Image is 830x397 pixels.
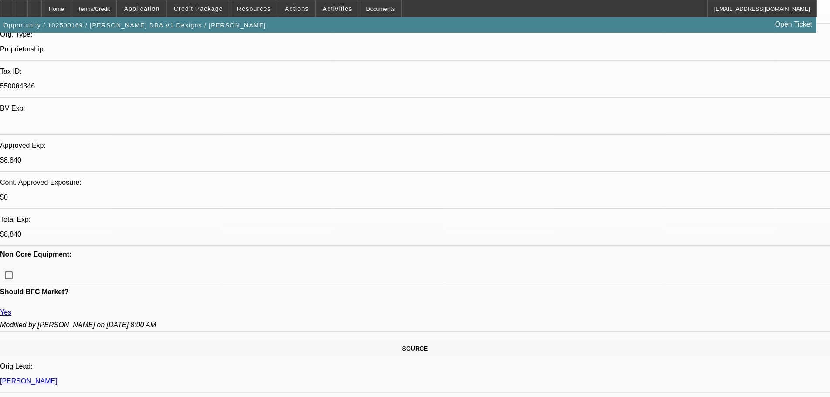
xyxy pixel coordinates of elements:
[3,22,266,29] span: Opportunity / 102500169 / [PERSON_NAME] DBA V1 Designs / [PERSON_NAME]
[124,5,159,12] span: Application
[278,0,315,17] button: Actions
[230,0,278,17] button: Resources
[237,5,271,12] span: Resources
[174,5,223,12] span: Credit Package
[316,0,359,17] button: Activities
[772,17,816,32] a: Open Ticket
[323,5,352,12] span: Activities
[167,0,230,17] button: Credit Package
[402,345,428,352] span: SOURCE
[117,0,166,17] button: Application
[285,5,309,12] span: Actions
